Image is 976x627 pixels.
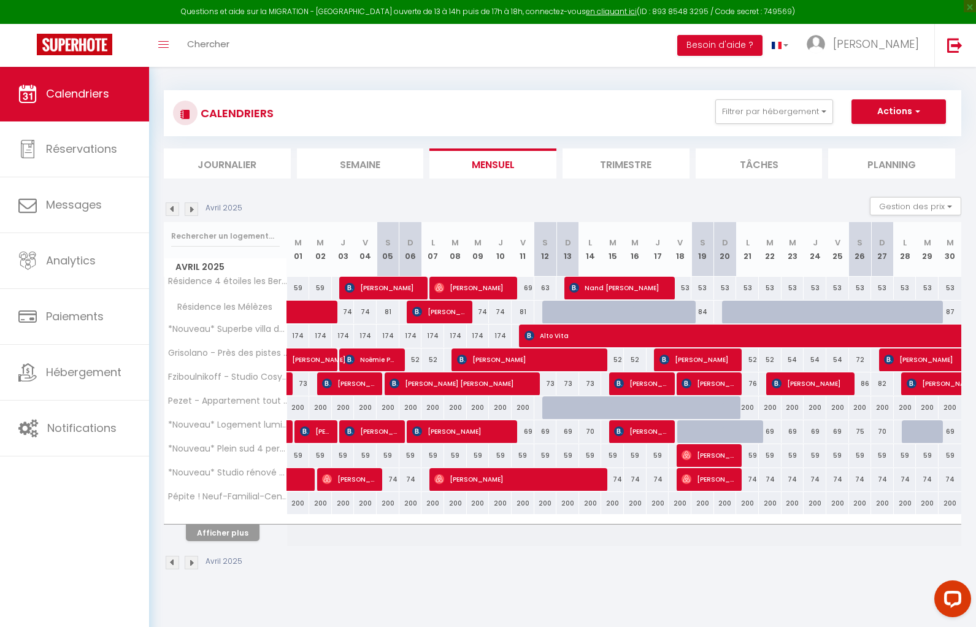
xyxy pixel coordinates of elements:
div: 69 [782,420,804,443]
div: 59 [736,444,759,467]
abbr: M [609,237,617,248]
div: 59 [309,277,332,299]
div: 53 [804,277,826,299]
th: 20 [714,222,737,277]
div: 52 [399,348,422,371]
div: 59 [309,444,332,467]
div: 73 [534,372,557,395]
span: *Nouveau* Logement lumineux * Centre station [166,420,289,429]
th: 18 [669,222,691,277]
span: Noëmie Panais [345,348,398,371]
div: 70 [579,420,602,443]
abbr: S [385,237,391,248]
div: 74 [647,468,669,491]
abbr: L [588,237,592,248]
div: 200 [601,492,624,515]
div: 69 [556,420,579,443]
span: Grisolano - Près des pistes + vue incroyable [166,348,289,358]
div: 200 [354,396,377,419]
div: 59 [332,444,355,467]
th: 12 [534,222,557,277]
div: 59 [377,444,399,467]
div: 63 [534,277,557,299]
span: *Nouveau* Superbe villa duplex [166,325,289,334]
div: 200 [377,492,399,515]
div: 200 [534,492,557,515]
button: Actions [851,99,946,124]
div: 200 [377,396,399,419]
div: 200 [871,396,894,419]
div: 200 [489,492,512,515]
div: 59 [579,444,602,467]
abbr: J [655,237,660,248]
div: 69 [826,420,849,443]
div: 74 [759,468,782,491]
abbr: J [498,237,503,248]
div: 53 [916,277,939,299]
th: 21 [736,222,759,277]
button: Filtrer par hébergement [715,99,833,124]
div: 53 [939,277,961,299]
div: 200 [332,396,355,419]
span: Hébergement [46,364,121,380]
div: 200 [782,492,804,515]
span: Fziboulnikoff - Studio Cosy & Moderne Vieil Alpe [166,372,289,382]
div: 59 [782,444,804,467]
a: Chercher [178,24,239,67]
div: 174 [354,325,377,347]
div: 53 [691,277,714,299]
p: Avril 2025 [206,202,242,214]
div: 86 [849,372,872,395]
div: 59 [287,277,310,299]
span: Nand [PERSON_NAME] [569,276,667,299]
li: Tâches [696,148,823,179]
div: 200 [939,492,961,515]
div: 200 [804,396,826,419]
div: 200 [804,492,826,515]
div: 74 [894,468,916,491]
th: 11 [512,222,534,277]
span: Résidence les Mélèzes [166,301,275,314]
div: 200 [309,492,332,515]
div: 74 [736,468,759,491]
abbr: S [700,237,705,248]
th: 05 [377,222,399,277]
div: 81 [512,301,534,323]
div: 74 [489,301,512,323]
iframe: LiveChat chat widget [924,575,976,627]
div: 59 [916,444,939,467]
div: 174 [421,325,444,347]
abbr: V [363,237,368,248]
div: 200 [714,492,737,515]
div: 200 [512,396,534,419]
li: Journalier [164,148,291,179]
span: *Nouveau* Plein sud 4 personnes [166,444,289,453]
div: 74 [354,301,377,323]
div: 200 [421,396,444,419]
span: Résidence 4 étoiles les Bergers [166,277,289,286]
div: 53 [759,277,782,299]
div: 69 [759,420,782,443]
th: 02 [309,222,332,277]
th: 30 [939,222,961,277]
abbr: D [722,237,728,248]
div: 174 [332,325,355,347]
span: [PERSON_NAME] [772,372,847,395]
th: 07 [421,222,444,277]
span: [PERSON_NAME] [PERSON_NAME] [390,372,533,395]
div: 52 [601,348,624,371]
div: 200 [421,492,444,515]
div: 59 [804,444,826,467]
div: 200 [467,492,490,515]
span: [PERSON_NAME] [614,420,667,443]
div: 87 [939,301,961,323]
abbr: L [431,237,435,248]
button: Gestion des prix [870,197,961,215]
span: [PERSON_NAME] [412,420,510,443]
abbr: S [857,237,863,248]
div: 53 [736,277,759,299]
span: Avril 2025 [164,258,286,276]
span: [PERSON_NAME] [434,276,510,299]
th: 15 [601,222,624,277]
span: Pépite ! Neuf-Familial-Central [166,492,289,501]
